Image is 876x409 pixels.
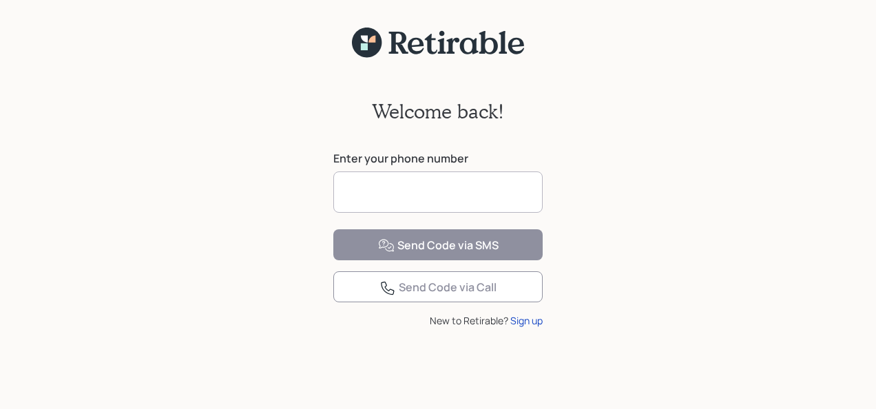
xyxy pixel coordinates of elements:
h2: Welcome back! [372,100,504,123]
button: Send Code via SMS [333,229,543,260]
div: Sign up [510,313,543,328]
label: Enter your phone number [333,151,543,166]
div: New to Retirable? [333,313,543,328]
div: Send Code via Call [379,280,497,296]
div: Send Code via SMS [378,238,499,254]
button: Send Code via Call [333,271,543,302]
